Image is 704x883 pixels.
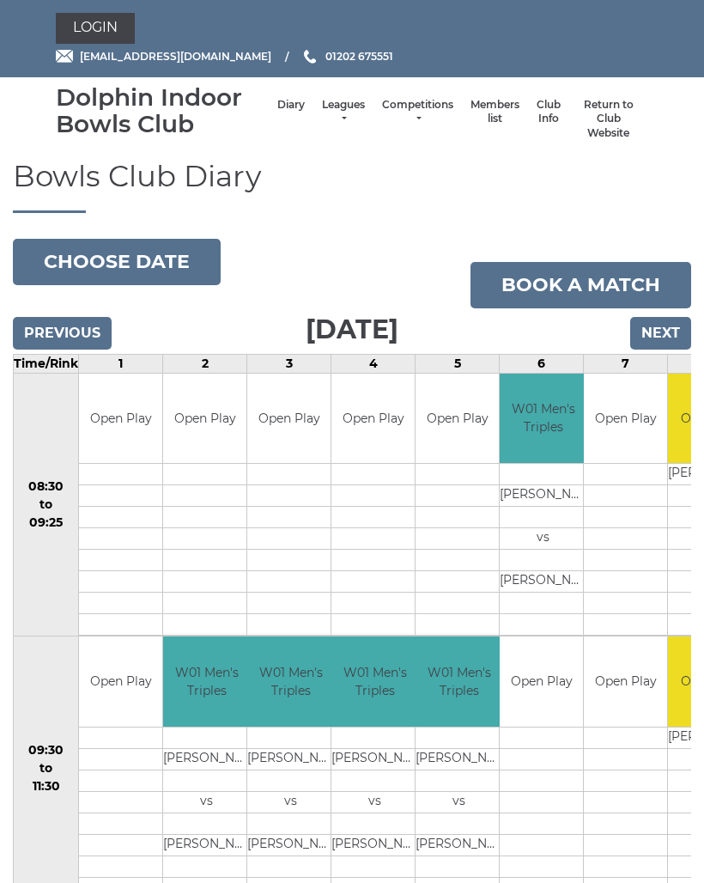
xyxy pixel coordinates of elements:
td: [PERSON_NAME] [416,748,502,770]
a: Login [56,13,135,44]
td: W01 Men's Triples [500,374,586,464]
td: 2 [163,354,247,373]
td: Open Play [500,636,583,727]
td: Open Play [331,374,415,464]
a: Members list [470,98,519,126]
div: Dolphin Indoor Bowls Club [56,84,269,137]
td: [PERSON_NAME] [416,834,502,856]
button: Choose date [13,239,221,285]
td: Open Play [584,374,667,464]
td: Time/Rink [14,354,79,373]
a: Diary [277,98,305,113]
a: Email [EMAIL_ADDRESS][DOMAIN_NAME] [56,48,271,64]
td: [PERSON_NAME] [331,834,418,856]
span: [EMAIL_ADDRESS][DOMAIN_NAME] [80,50,271,63]
h1: Bowls Club Diary [13,161,691,212]
td: [PERSON_NAME] [500,485,586,507]
td: 08:30 to 09:25 [14,373,79,636]
td: [PERSON_NAME] [163,834,250,856]
td: W01 Men's Triples [247,636,334,727]
td: vs [247,791,334,813]
td: 7 [584,354,668,373]
a: Return to Club Website [578,98,640,141]
td: 1 [79,354,163,373]
td: vs [500,528,586,550]
span: 01202 675551 [325,50,393,63]
td: Open Play [79,374,162,464]
td: W01 Men's Triples [416,636,502,727]
img: Email [56,50,73,63]
td: W01 Men's Triples [163,636,250,727]
img: Phone us [304,50,316,64]
td: Open Play [584,636,667,727]
td: 4 [331,354,416,373]
a: Leagues [322,98,365,126]
a: Book a match [470,262,691,308]
td: 6 [500,354,584,373]
input: Previous [13,317,112,350]
td: 5 [416,354,500,373]
td: vs [163,791,250,813]
td: [PERSON_NAME] [247,834,334,856]
a: Club Info [537,98,561,126]
td: [PERSON_NAME] [331,748,418,770]
td: Open Play [247,374,331,464]
td: Open Play [163,374,246,464]
td: vs [416,791,502,813]
td: [PERSON_NAME] [163,748,250,770]
a: Phone us 01202 675551 [301,48,393,64]
td: Open Play [416,374,499,464]
td: 3 [247,354,331,373]
td: W01 Men's Triples [331,636,418,727]
td: vs [331,791,418,813]
td: Open Play [79,636,162,727]
td: [PERSON_NAME] [247,748,334,770]
td: [PERSON_NAME] [500,571,586,593]
input: Next [630,317,691,350]
a: Competitions [382,98,453,126]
